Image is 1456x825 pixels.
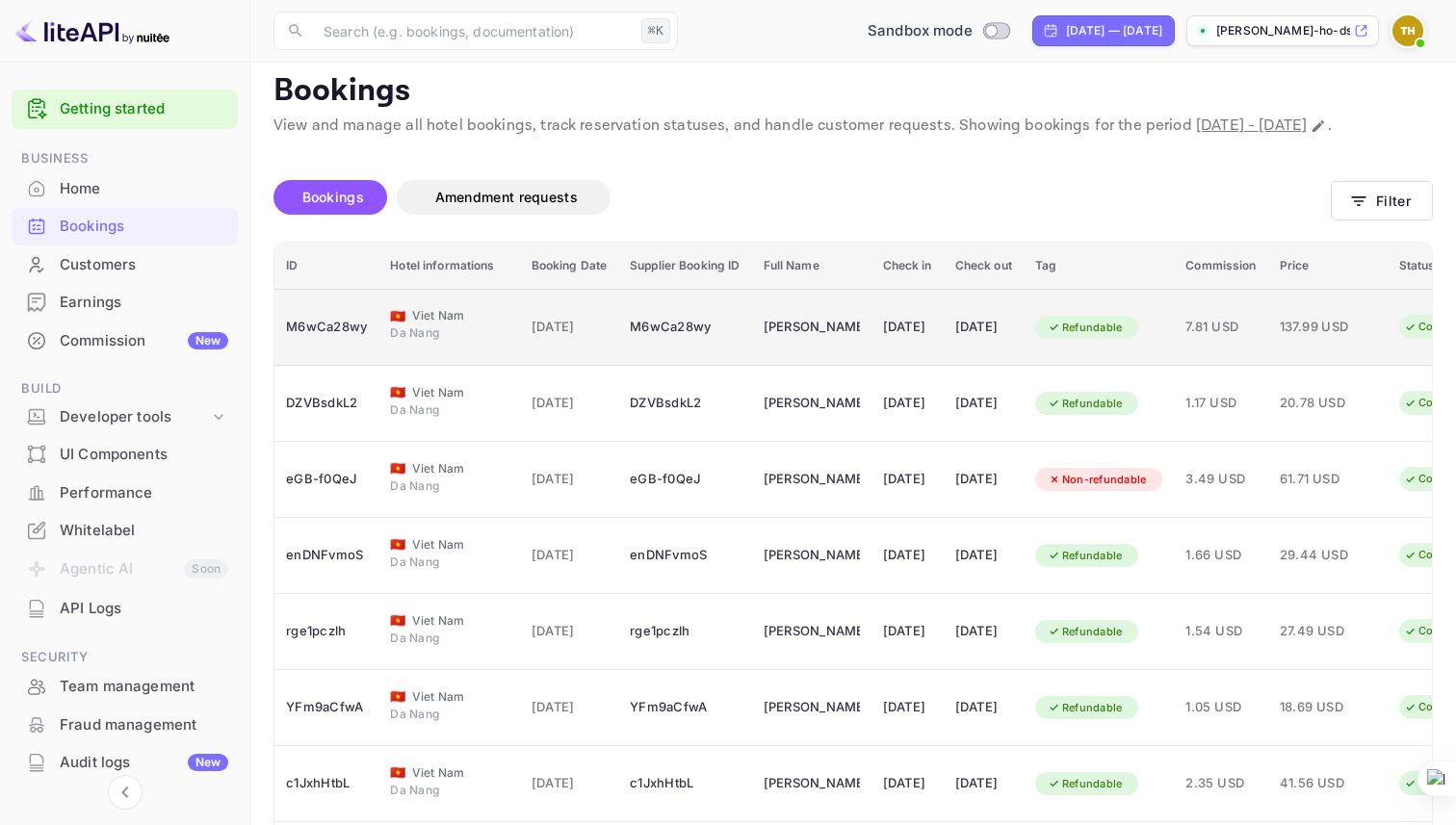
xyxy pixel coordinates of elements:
[390,690,405,703] span: Viet Nam
[1185,545,1256,566] span: 1.66 USD
[60,292,228,314] div: Earnings
[1035,544,1135,568] div: Refundable
[390,324,486,342] span: Da Nang
[955,540,1012,571] div: [DATE]
[1035,772,1135,796] div: Refundable
[60,598,228,620] div: API Logs
[188,754,228,771] div: New
[630,768,740,799] div: c1JxhHtbL
[60,482,228,504] div: Performance
[12,707,238,744] div: Fraud management
[1185,393,1256,414] span: 1.17 USD
[60,520,228,542] div: Whitelabel
[12,707,238,742] a: Fraud management
[12,90,238,129] div: Getting started
[273,180,1331,215] div: account-settings tabs
[764,540,860,571] div: Phong Ho
[390,462,405,475] span: Viet Nam
[286,692,367,723] div: YFm9aCfwA
[641,18,670,43] div: ⌘K
[12,284,238,320] a: Earnings
[764,692,860,723] div: Phong Ho
[955,312,1012,343] div: [DATE]
[12,475,238,512] div: Performance
[1309,116,1328,136] button: Change date range
[390,706,486,723] span: Da Nang
[1185,469,1256,490] span: 3.49 USD
[764,464,860,495] div: Phong Ho
[60,98,228,120] a: Getting started
[532,773,608,794] span: [DATE]
[390,630,486,647] span: Da Nang
[12,801,238,822] span: Marketing
[12,668,238,704] a: Team management
[955,616,1012,647] div: [DATE]
[764,768,860,799] div: Phong Ho
[12,436,238,474] div: UI Components
[630,540,740,571] div: enDNFvmoS
[1280,469,1376,490] span: 61.71 USD
[12,744,238,782] div: Audit logsNew
[752,243,871,290] th: Full Name
[60,444,228,466] div: UI Components
[60,752,228,774] div: Audit logs
[1185,773,1256,794] span: 2.35 USD
[12,744,238,780] a: Audit logsNew
[1035,316,1135,340] div: Refundable
[955,388,1012,419] div: [DATE]
[1280,697,1376,718] span: 18.69 USD
[532,393,608,414] span: [DATE]
[390,614,405,627] span: Viet Nam
[286,540,367,571] div: enDNFvmoS
[12,647,238,668] span: Security
[883,388,932,419] div: [DATE]
[532,317,608,338] span: [DATE]
[412,384,508,401] span: Viet Nam
[1392,15,1423,46] img: Thanh-Phong Ho
[286,464,367,495] div: eGB-f0QeJ
[630,692,740,723] div: YFm9aCfwA
[60,216,228,238] div: Bookings
[390,386,405,399] span: Viet Nam
[12,400,238,434] div: Developer tools
[60,330,228,352] div: Commission
[12,322,238,358] a: CommissionNew
[12,590,238,628] div: API Logs
[12,436,238,472] a: UI Components
[1174,243,1267,290] th: Commission
[390,766,405,779] span: Viet Nam
[15,15,169,46] img: LiteAPI logo
[860,20,1017,42] div: Switch to Production mode
[12,246,238,282] a: Customers
[1280,621,1376,642] span: 27.49 USD
[378,243,519,290] th: Hotel informations
[764,616,860,647] div: Phong Ho
[412,460,508,477] span: Viet Nam
[532,545,608,566] span: [DATE]
[1035,620,1135,644] div: Refundable
[883,768,932,799] div: [DATE]
[883,312,932,343] div: [DATE]
[12,284,238,322] div: Earnings
[1035,468,1159,492] div: Non-refundable
[60,406,209,428] div: Developer tools
[630,616,740,647] div: rge1pczlh
[12,512,238,550] div: Whitelabel
[1331,181,1433,220] button: Filter
[412,536,508,554] span: Viet Nam
[12,170,238,208] div: Home
[273,115,1433,138] p: View and manage all hotel bookings, track reservation statuses, and handle customer requests. Sho...
[390,554,486,571] span: Da Nang
[1185,697,1256,718] span: 1.05 USD
[273,72,1433,111] p: Bookings
[286,616,367,647] div: rge1pczlh
[412,688,508,706] span: Viet Nam
[12,246,238,284] div: Customers
[630,464,740,495] div: eGB-f0QeJ
[1035,696,1135,720] div: Refundable
[286,312,367,343] div: M6wCa28wy
[12,590,238,626] a: API Logs
[944,243,1024,290] th: Check out
[312,12,634,50] input: Search (e.g. bookings, documentation)
[955,692,1012,723] div: [DATE]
